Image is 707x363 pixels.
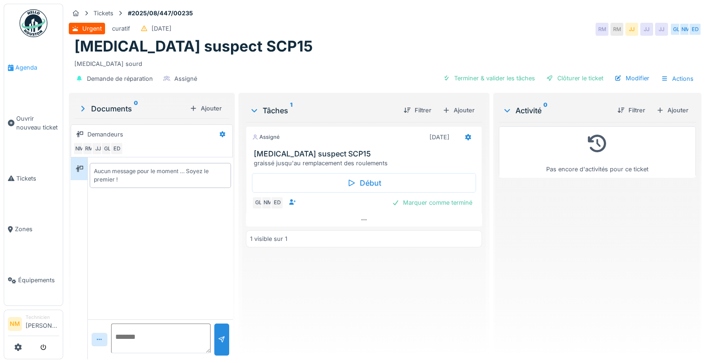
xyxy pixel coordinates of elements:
[542,72,607,84] div: Clôturer le ticket
[87,74,153,83] div: Demande de réparation
[250,234,287,243] div: 1 visible sur 1
[429,133,449,142] div: [DATE]
[4,255,63,306] a: Équipements
[640,23,653,36] div: JJ
[543,105,548,116] sup: 0
[610,23,623,36] div: RM
[94,167,227,184] div: Aucun message pour le moment … Soyez le premier !
[93,9,113,18] div: Tickets
[400,104,435,117] div: Filtrer
[261,196,274,209] div: NM
[112,24,130,33] div: curatif
[502,105,610,116] div: Activité
[110,142,123,155] div: ED
[74,56,696,68] div: [MEDICAL_DATA] sourd
[174,74,197,83] div: Assigné
[134,103,138,114] sup: 0
[20,9,47,37] img: Badge_color-CXgf-gQk.svg
[250,105,396,116] div: Tâches
[653,104,692,117] div: Ajouter
[74,38,313,55] h1: [MEDICAL_DATA] suspect SCP15
[254,149,478,158] h3: [MEDICAL_DATA] suspect SCP15
[670,23,683,36] div: GL
[439,104,478,117] div: Ajouter
[82,142,95,155] div: RM
[679,23,692,36] div: NM
[78,103,186,114] div: Documents
[254,159,478,168] div: graissé jusqu'au remplacement des roulements
[186,102,225,115] div: Ajouter
[16,114,59,132] span: Ouvrir nouveau ticket
[595,23,608,36] div: RM
[625,23,638,36] div: JJ
[26,314,59,334] li: [PERSON_NAME]
[657,72,698,85] div: Actions
[152,24,172,33] div: [DATE]
[18,276,59,285] span: Équipements
[87,130,123,139] div: Demandeurs
[4,153,63,204] a: Tickets
[124,9,197,18] strong: #2025/08/447/00235
[8,317,22,331] li: NM
[611,72,653,84] div: Modifier
[4,93,63,153] a: Ouvrir nouveau ticket
[15,63,59,72] span: Agenda
[252,173,476,193] div: Début
[252,133,280,141] div: Assigné
[82,24,102,33] div: Urgent
[688,23,701,36] div: ED
[8,314,59,336] a: NM Technicien[PERSON_NAME]
[252,196,265,209] div: GL
[290,105,292,116] sup: 1
[4,204,63,255] a: Zones
[16,174,59,183] span: Tickets
[101,142,114,155] div: GL
[4,42,63,93] a: Agenda
[439,72,539,84] div: Terminer & valider les tâches
[388,196,476,209] div: Marquer comme terminé
[73,142,86,155] div: NM
[92,142,105,155] div: JJ
[26,314,59,321] div: Technicien
[15,225,59,233] span: Zones
[271,196,284,209] div: ED
[614,104,649,117] div: Filtrer
[505,130,690,174] div: Pas encore d'activités pour ce ticket
[655,23,668,36] div: JJ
